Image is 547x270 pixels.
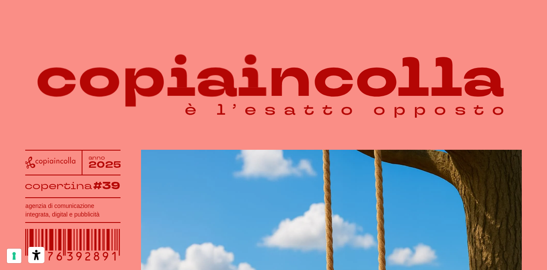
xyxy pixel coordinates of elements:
[88,158,121,171] tspan: 2025
[88,154,105,161] tspan: anno
[25,179,92,192] tspan: copertina
[93,179,120,193] tspan: #39
[7,249,21,263] button: Le tue preferenze relative al consenso per le tecnologie di tracciamento
[25,202,121,219] h1: agenzia di comunicazione integrata, digital e pubblicità
[28,247,44,263] button: Strumenti di accessibilità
